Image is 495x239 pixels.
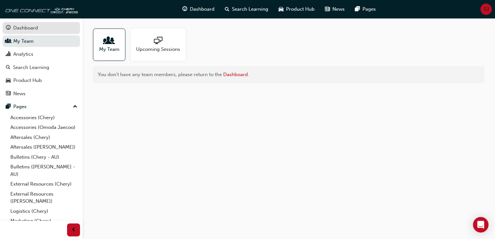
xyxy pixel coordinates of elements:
a: Accessories (Omoda Jaecoo) [8,122,80,132]
a: Logistics (Chery) [8,206,80,216]
span: SJ [484,6,489,13]
a: External Resources (Chery) [8,179,80,189]
div: News [13,90,26,97]
a: My Team [3,35,80,47]
span: chart-icon [6,51,11,57]
a: Product Hub [3,74,80,86]
a: Aftersales ([PERSON_NAME]) [8,142,80,152]
a: Bulletins ([PERSON_NAME] - AU) [8,162,80,179]
span: news-icon [6,91,11,97]
div: Analytics [13,51,33,58]
a: Aftersales (Chery) [8,132,80,142]
div: Open Intercom Messenger [473,217,489,233]
span: prev-icon [71,226,76,234]
img: oneconnect [3,3,78,16]
span: Search Learning [232,6,268,13]
a: Dashboard [3,22,80,34]
span: sessionType_ONLINE_URL-icon [154,37,162,46]
span: Upcoming Sessions [136,46,180,53]
span: guage-icon [182,5,187,13]
span: guage-icon [6,25,11,31]
div: Pages [13,103,27,110]
span: car-icon [279,5,283,13]
a: External Resources ([PERSON_NAME]) [8,189,80,206]
button: SJ [480,4,492,15]
a: search-iconSearch Learning [220,3,273,16]
span: up-icon [73,103,77,111]
a: pages-iconPages [350,3,381,16]
span: pages-icon [355,5,360,13]
span: Product Hub [286,6,315,13]
span: News [332,6,345,13]
div: Search Learning [13,64,49,71]
a: guage-iconDashboard [177,3,220,16]
a: car-iconProduct Hub [273,3,320,16]
div: Dashboard [13,24,38,32]
a: Bulletins (Chery - AU) [8,152,80,162]
a: Accessories (Chery) [8,113,80,123]
span: news-icon [325,5,330,13]
a: My Team [93,28,131,61]
span: people-icon [6,39,11,44]
a: news-iconNews [320,3,350,16]
a: Upcoming Sessions [131,28,191,61]
span: Pages [363,6,376,13]
span: My Team [99,46,120,53]
div: Product Hub [13,77,42,84]
a: Dashboard [223,72,248,77]
a: Marketing (Chery) [8,216,80,226]
span: pages-icon [6,104,11,110]
a: Analytics [3,48,80,60]
span: Dashboard [190,6,214,13]
button: Pages [3,101,80,113]
span: search-icon [6,65,10,71]
a: News [3,88,80,100]
span: search-icon [225,5,229,13]
span: car-icon [6,78,11,84]
a: Search Learning [3,62,80,74]
div: You don't have any team members, please return to the . [93,66,485,83]
span: people-icon [105,37,113,46]
button: DashboardMy TeamAnalyticsSearch LearningProduct HubNews [3,21,80,101]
